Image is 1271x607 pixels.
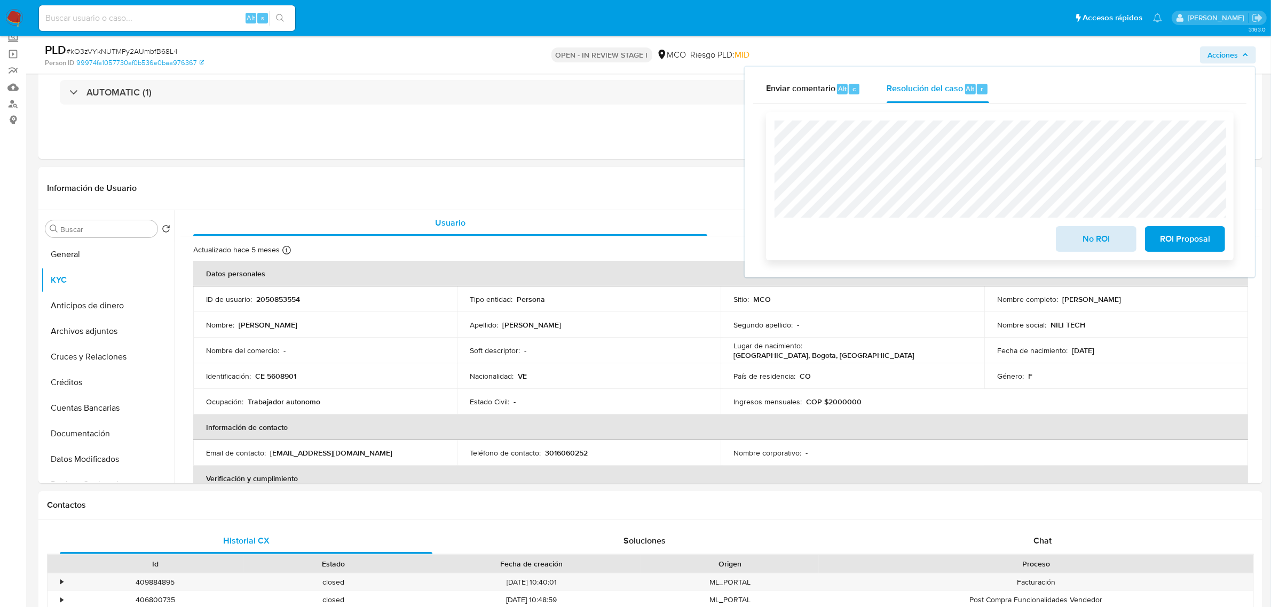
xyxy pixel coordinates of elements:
[41,267,175,293] button: KYC
[76,58,204,68] a: 99974fa1057730af0b536e0baa976367
[524,346,526,355] p: -
[517,294,545,304] p: Persona
[41,472,175,498] button: Devices Geolocation
[422,573,641,591] div: [DATE] 10:40:01
[852,84,856,94] span: c
[657,49,686,61] div: MCO
[206,294,252,304] p: ID de usuario :
[47,500,1254,510] h1: Contactos
[1070,227,1122,251] span: No ROI
[206,371,251,381] p: Identificación :
[239,320,297,330] p: [PERSON_NAME]
[60,80,1241,105] div: AUTOMATIC (1)
[41,242,175,267] button: General
[270,448,392,458] p: [EMAIL_ADDRESS][DOMAIN_NAME]
[470,397,509,406] p: Estado Civil :
[551,47,652,62] p: OPEN - IN REVIEW STAGE I
[733,294,749,304] p: Sitio :
[41,446,175,472] button: Datos Modificados
[283,346,286,355] p: -
[470,320,498,330] p: Apellido :
[470,294,512,304] p: Tipo entidad :
[1083,12,1142,23] span: Accesos rápidos
[1188,13,1248,23] p: felipe.cayon@mercadolibre.com
[819,573,1253,591] div: Facturación
[649,558,811,569] div: Origen
[206,320,234,330] p: Nombre :
[193,414,1248,440] th: Información de contacto
[1153,13,1162,22] a: Notificaciones
[41,370,175,395] button: Créditos
[248,397,320,406] p: Trabajador autonomo
[966,84,975,94] span: Alt
[691,49,750,61] span: Riesgo PLD:
[806,397,862,406] p: COP $2000000
[800,371,811,381] p: CO
[733,350,914,360] p: [GEOGRAPHIC_DATA], Bogota, [GEOGRAPHIC_DATA]
[60,225,153,234] input: Buscar
[251,558,414,569] div: Estado
[244,573,422,591] div: closed
[435,217,465,229] span: Usuario
[41,318,175,344] button: Archivos adjuntos
[514,397,516,406] p: -
[1249,25,1266,34] span: 3.163.0
[247,13,255,23] span: Alt
[806,448,808,458] p: -
[470,346,520,355] p: Soft descriptor :
[1200,46,1256,63] button: Acciones
[261,13,264,23] span: s
[41,344,175,370] button: Cruces y Relaciones
[470,371,514,381] p: Nacionalidad :
[1072,346,1094,355] p: [DATE]
[733,397,802,406] p: Ingresos mensuales :
[430,558,634,569] div: Fecha de creación
[733,320,793,330] p: Segundo apellido :
[735,49,750,61] span: MID
[41,421,175,446] button: Documentación
[193,466,1248,491] th: Verificación y cumplimiento
[502,320,561,330] p: [PERSON_NAME]
[623,534,666,547] span: Soluciones
[193,261,1248,286] th: Datos personales
[1028,371,1032,381] p: F
[1051,320,1085,330] p: NILI TECH
[39,11,295,25] input: Buscar usuario o caso...
[223,534,270,547] span: Historial CX
[470,448,541,458] p: Teléfono de contacto :
[1159,227,1211,251] span: ROI Proposal
[74,558,236,569] div: Id
[60,595,63,605] div: •
[41,395,175,421] button: Cuentas Bancarias
[1062,294,1121,304] p: [PERSON_NAME]
[193,245,280,255] p: Actualizado hace 5 meses
[766,82,835,94] span: Enviar comentario
[545,448,588,458] p: 3016060252
[753,294,771,304] p: MCO
[797,320,799,330] p: -
[997,371,1024,381] p: Género :
[997,346,1068,355] p: Fecha de nacimiento :
[1033,534,1052,547] span: Chat
[1056,226,1136,252] button: No ROI
[45,58,74,68] b: Person ID
[45,41,66,58] b: PLD
[887,82,963,94] span: Resolución del caso
[206,448,266,458] p: Email de contacto :
[518,371,527,381] p: VE
[641,573,819,591] div: ML_PORTAL
[60,577,63,587] div: •
[50,225,58,233] button: Buscar
[206,397,243,406] p: Ocupación :
[256,294,300,304] p: 2050853554
[206,346,279,355] p: Nombre del comercio :
[66,573,244,591] div: 409884895
[1145,226,1225,252] button: ROI Proposal
[733,341,802,350] p: Lugar de nacimiento :
[162,225,170,236] button: Volver al orden por defecto
[997,294,1058,304] p: Nombre completo :
[838,84,847,94] span: Alt
[1207,46,1238,63] span: Acciones
[826,558,1246,569] div: Proceso
[86,86,152,98] h3: AUTOMATIC (1)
